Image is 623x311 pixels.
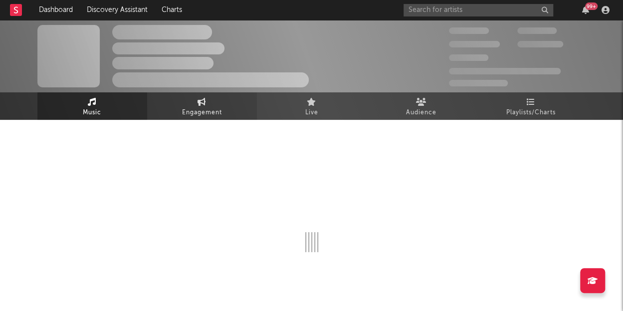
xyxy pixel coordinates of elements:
[449,68,561,74] span: 50,000,000 Monthly Listeners
[449,54,488,61] span: 100,000
[585,2,598,10] div: 99 +
[404,4,553,16] input: Search for artists
[367,92,476,120] a: Audience
[449,27,489,34] span: 300,000
[257,92,367,120] a: Live
[449,80,508,86] span: Jump Score: 85.0
[406,107,436,119] span: Audience
[37,92,147,120] a: Music
[506,107,556,119] span: Playlists/Charts
[476,92,586,120] a: Playlists/Charts
[517,41,563,47] span: 1,000,000
[517,27,557,34] span: 100,000
[83,107,101,119] span: Music
[305,107,318,119] span: Live
[182,107,222,119] span: Engagement
[147,92,257,120] a: Engagement
[449,41,500,47] span: 50,000,000
[582,6,589,14] button: 99+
